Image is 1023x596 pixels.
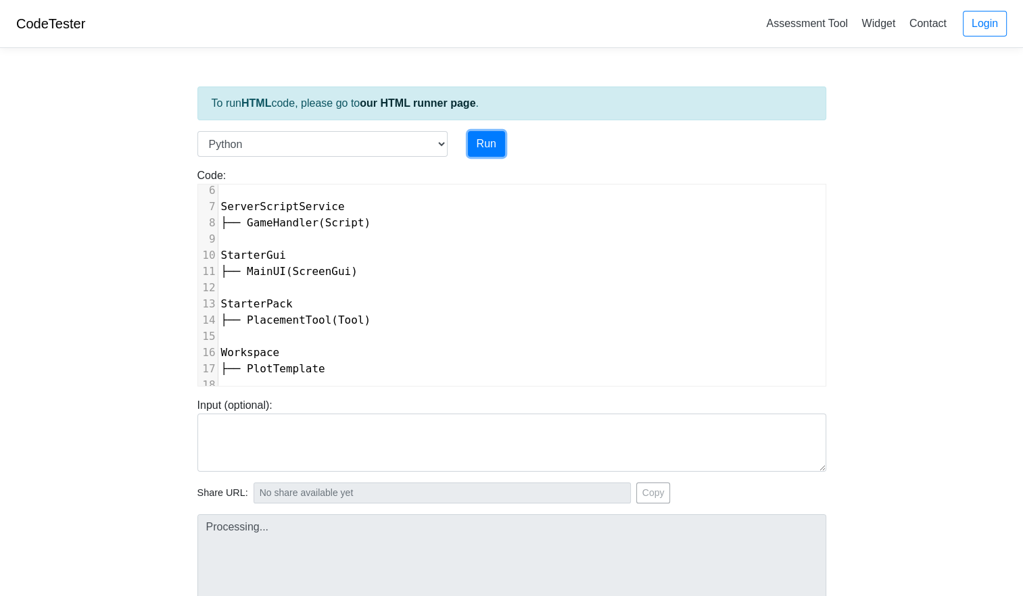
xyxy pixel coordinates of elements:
span: Share URL: [197,486,248,501]
span: ( ) [221,314,371,326]
div: 13 [198,296,218,312]
span: GameHandler [247,216,318,229]
span: Tool [338,314,364,326]
span: ScreenGui [292,265,351,278]
span: ├── [221,265,241,278]
div: 17 [198,361,218,377]
span: PlacementTool [247,314,331,326]
button: Copy [636,482,671,503]
div: To run code, please go to . [197,86,826,120]
span: ( ) [221,265,358,278]
div: 8 [198,215,218,231]
span: Workspace [221,346,280,359]
span: Script [325,216,364,229]
div: 12 [198,280,218,296]
span: ├── [221,362,241,375]
div: 16 [198,345,218,361]
input: No share available yet [254,482,631,503]
div: 18 [198,377,218,393]
span: ( ) [221,216,371,229]
div: 15 [198,328,218,345]
div: 7 [198,199,218,215]
span: ServerScriptService [221,200,345,213]
span: PlotTemplate [247,362,325,375]
div: 6 [198,182,218,199]
a: Contact [904,12,952,34]
button: Run [468,131,505,157]
a: Assessment Tool [761,12,853,34]
a: Widget [856,12,901,34]
div: Input (optional): [187,397,836,472]
span: MainUI [247,265,286,278]
strong: HTML [241,97,271,109]
a: our HTML runner page [360,97,475,109]
div: Code: [187,168,836,387]
span: ├── [221,216,241,229]
a: CodeTester [16,16,85,31]
div: 10 [198,247,218,264]
div: 11 [198,264,218,280]
span: ├── [221,314,241,326]
span: StarterPack [221,297,293,310]
span: StarterGui [221,249,286,262]
a: Login [963,11,1007,36]
div: 9 [198,231,218,247]
div: 14 [198,312,218,328]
